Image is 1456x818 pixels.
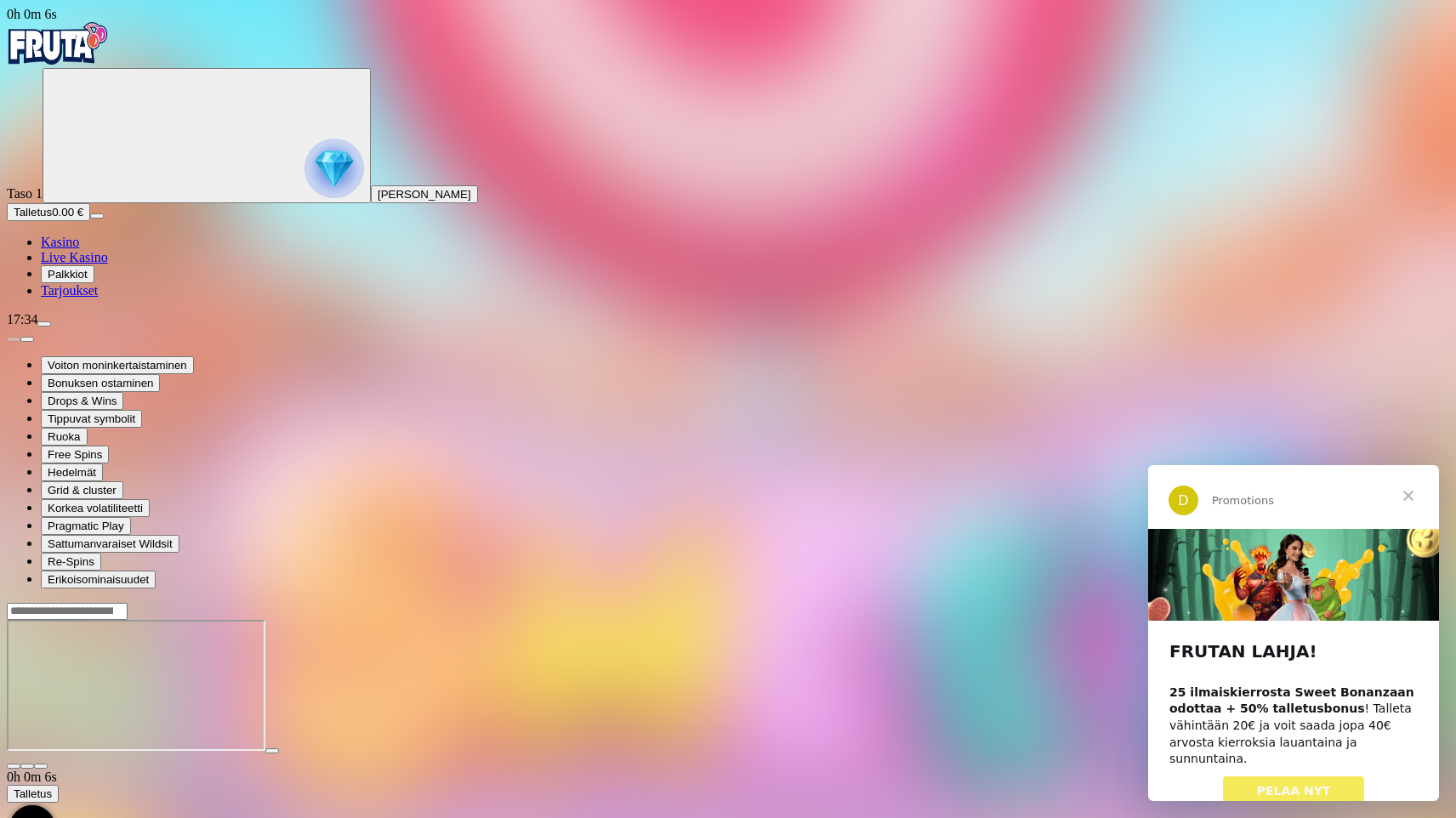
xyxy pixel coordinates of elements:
[48,395,117,407] span: Drops & Wins
[41,481,123,499] button: Grid & cluster
[41,235,79,249] a: Kasino
[90,213,104,219] button: menu
[48,448,102,461] span: Free Spins
[41,374,160,392] button: Bonuksen ostaminen
[41,463,103,481] button: Hedelmät
[7,312,37,327] span: 17:34
[37,321,51,327] button: menu
[20,764,34,769] button: chevron-down icon
[41,499,150,517] button: Korkea volatiliteetti
[7,785,59,803] button: Talletus
[14,787,52,800] span: Talletus
[20,337,34,342] button: next slide
[48,555,94,568] span: Re-Spins
[48,520,124,532] span: Pragmatic Play
[48,484,117,497] span: Grid & cluster
[41,265,94,283] button: Palkkiot
[41,392,123,410] button: Drops & Wins
[378,188,471,201] span: [PERSON_NAME]
[41,553,101,571] button: Re-Spins
[48,377,153,389] span: Bonuksen ostaminen
[41,446,109,463] button: Free Spins
[304,139,364,198] img: reward progress
[7,764,20,769] button: close icon
[265,748,279,753] button: play icon
[7,186,43,201] span: Taso 1
[48,573,149,586] span: Erikoisominaisuudet
[48,466,96,479] span: Hedelmät
[109,319,183,332] span: PELAA NYT
[48,537,173,550] span: Sattumanvaraiset Wildsit
[7,770,57,784] span: user session time
[14,206,52,219] span: Talletus
[371,185,478,203] button: [PERSON_NAME]
[7,337,20,342] button: prev slide
[41,356,194,374] button: Voiton moninkertaistaminen
[48,430,81,443] span: Ruoka
[7,7,57,21] span: user session time
[41,250,108,264] a: Live Kasino
[7,620,265,751] iframe: Sweet Bonanza
[41,535,179,553] button: Sattumanvaraiset Wildsit
[7,53,109,67] a: Fruta
[7,22,1449,298] nav: Primary
[7,603,128,620] input: Search
[52,206,83,219] span: 0.00 €
[48,412,135,425] span: Tippuvat symbolit
[7,22,109,65] img: Fruta
[7,203,90,221] button: Talletusplus icon0.00 €
[43,68,371,203] button: reward progress
[48,359,187,372] span: Voiton moninkertaistaminen
[48,502,143,514] span: Korkea volatiliteetti
[41,410,142,428] button: Tippuvat symbolit
[7,235,1449,298] nav: Main menu
[41,571,156,588] button: Erikoisominaisuudet
[1148,465,1439,801] iframe: Intercom live chat viesti
[75,311,217,342] a: PELAA NYT
[41,283,98,298] a: Tarjoukset
[34,764,48,769] button: fullscreen icon
[41,517,131,535] button: Pragmatic Play
[48,268,88,281] span: Palkkiot
[41,428,88,446] button: Ruoka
